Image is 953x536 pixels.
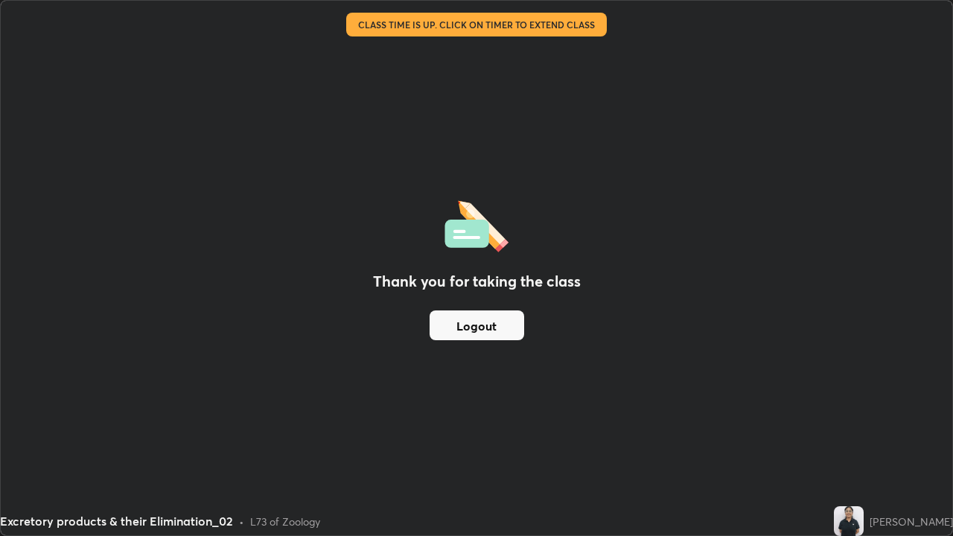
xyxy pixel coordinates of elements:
[239,514,244,529] div: •
[373,270,581,293] h2: Thank you for taking the class
[870,514,953,529] div: [PERSON_NAME]
[834,506,864,536] img: 11fab85790fd4180b5252a2817086426.jpg
[430,310,524,340] button: Logout
[444,196,509,252] img: offlineFeedback.1438e8b3.svg
[250,514,320,529] div: L73 of Zoology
